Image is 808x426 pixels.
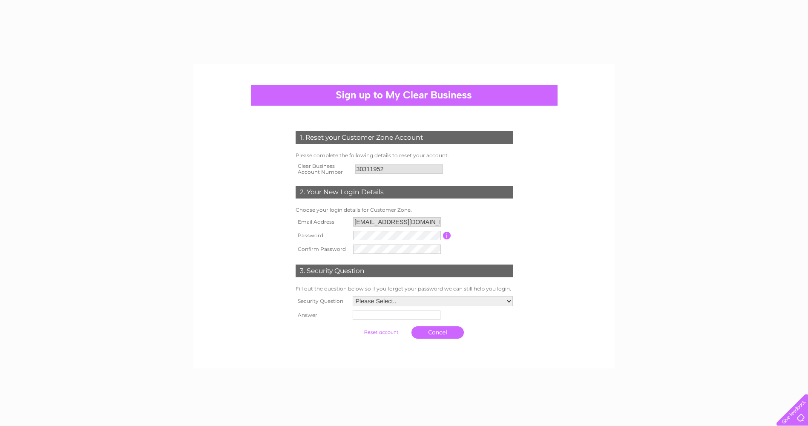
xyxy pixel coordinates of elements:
[296,265,513,277] div: 3. Security Question
[411,326,464,339] a: Cancel
[293,161,353,178] th: Clear Business Account Number
[293,150,515,161] td: Please complete the following details to reset your account.
[296,186,513,199] div: 2. Your New Login Details
[293,215,351,229] th: Email Address
[293,205,515,215] td: Choose your login details for Customer Zone.
[355,326,407,338] input: Submit
[443,232,451,239] input: Information
[293,242,351,256] th: Confirm Password
[293,229,351,242] th: Password
[296,131,513,144] div: 1. Reset your Customer Zone Account
[293,284,515,294] td: Fill out the question below so if you forget your password we can still help you login.
[293,308,351,322] th: Answer
[293,294,351,308] th: Security Question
